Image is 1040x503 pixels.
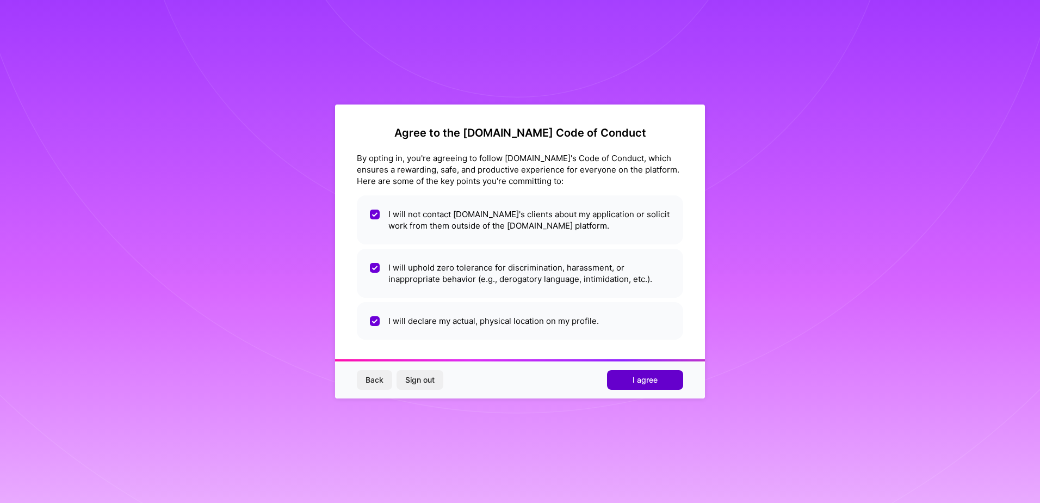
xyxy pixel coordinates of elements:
span: Back [366,375,383,385]
div: By opting in, you're agreeing to follow [DOMAIN_NAME]'s Code of Conduct, which ensures a rewardin... [357,152,683,187]
h2: Agree to the [DOMAIN_NAME] Code of Conduct [357,126,683,139]
span: I agree [633,375,658,385]
li: I will declare my actual, physical location on my profile. [357,302,683,340]
span: Sign out [405,375,435,385]
button: Sign out [397,370,443,390]
button: Back [357,370,392,390]
li: I will not contact [DOMAIN_NAME]'s clients about my application or solicit work from them outside... [357,195,683,244]
button: I agree [607,370,683,390]
li: I will uphold zero tolerance for discrimination, harassment, or inappropriate behavior (e.g., der... [357,249,683,298]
